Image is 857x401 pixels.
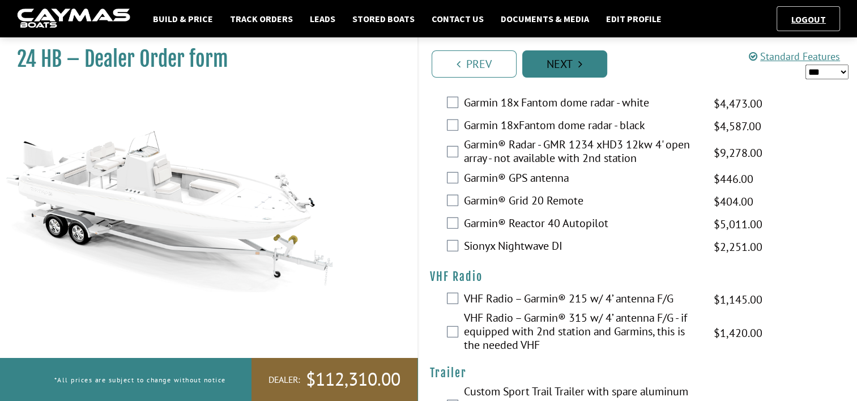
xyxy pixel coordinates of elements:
[495,11,595,26] a: Documents & Media
[714,144,762,161] span: $9,278.00
[306,368,400,391] span: $112,310.00
[714,118,761,135] span: $4,587.00
[347,11,420,26] a: Stored Boats
[464,216,700,233] label: Garmin® Reactor 40 Autopilot
[600,11,667,26] a: Edit Profile
[464,239,700,255] label: Sionyx Nightwave DI
[54,370,226,389] p: *All prices are subject to change without notice
[714,216,762,233] span: $5,011.00
[464,171,700,187] label: Garmin® GPS antenna
[464,311,700,355] label: VHF Radio – Garmin® 315 w/ 4’ antenna F/G - if equipped with 2nd station and Garmins, this is the...
[714,291,762,308] span: $1,145.00
[464,194,700,210] label: Garmin® Grid 20 Remote
[304,11,341,26] a: Leads
[430,270,846,284] h4: VHF Radio
[786,14,832,25] a: Logout
[714,325,762,342] span: $1,420.00
[714,95,762,112] span: $4,473.00
[430,366,846,380] h4: Trailer
[749,50,840,63] a: Standard Features
[522,50,607,78] a: Next
[464,292,700,308] label: VHF Radio – Garmin® 215 w/ 4’ antenna F/G
[268,374,300,386] span: Dealer:
[464,96,700,112] label: Garmin 18x Fantom dome radar - white
[432,50,517,78] a: Prev
[147,11,219,26] a: Build & Price
[426,11,489,26] a: Contact Us
[17,46,389,72] h1: 24 HB – Dealer Order form
[714,238,762,255] span: $2,251.00
[224,11,299,26] a: Track Orders
[714,193,753,210] span: $404.00
[17,8,130,29] img: caymas-dealer-connect-2ed40d3bc7270c1d8d7ffb4b79bf05adc795679939227970def78ec6f6c03838.gif
[464,118,700,135] label: Garmin 18xFantom dome radar - black
[714,170,753,187] span: $446.00
[464,138,700,168] label: Garmin® Radar - GMR 1234 xHD3 12kw 4' open array - not available with 2nd station
[251,358,417,401] a: Dealer:$112,310.00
